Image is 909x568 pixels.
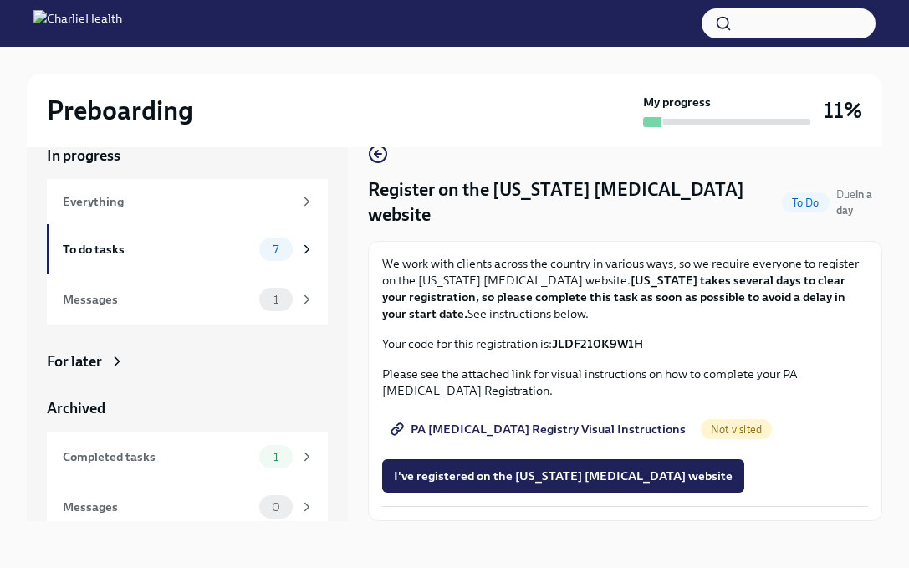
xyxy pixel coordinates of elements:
[263,451,289,463] span: 1
[382,366,868,399] p: Please see the attached link for visual instructions on how to complete your PA [MEDICAL_DATA] Re...
[47,398,328,418] a: Archived
[262,501,290,514] span: 0
[263,243,289,256] span: 7
[63,448,253,466] div: Completed tasks
[63,192,293,211] div: Everything
[782,197,830,209] span: To Do
[382,412,697,446] a: PA [MEDICAL_DATA] Registry Visual Instructions
[47,224,328,274] a: To do tasks7
[33,10,122,37] img: CharlieHealth
[63,290,253,309] div: Messages
[47,274,328,325] a: Messages1
[552,336,643,351] strong: JLDF210K9W1H
[836,187,882,218] span: August 28th, 2025 06:00
[836,188,872,217] span: Due
[701,423,772,436] span: Not visited
[382,255,868,322] p: We work with clients across the country in various ways, so we require everyone to register on th...
[382,273,845,321] strong: [US_STATE] takes several days to clear your registration, so please complete this task as soon as...
[263,294,289,306] span: 1
[47,94,193,127] h2: Preboarding
[382,335,868,352] p: Your code for this registration is:
[368,177,775,228] h4: Register on the [US_STATE] [MEDICAL_DATA] website
[47,146,328,166] a: In progress
[63,498,253,516] div: Messages
[394,468,733,484] span: I've registered on the [US_STATE] [MEDICAL_DATA] website
[47,179,328,224] a: Everything
[824,95,862,125] h3: 11%
[394,421,686,438] span: PA [MEDICAL_DATA] Registry Visual Instructions
[643,94,711,110] strong: My progress
[47,351,328,371] a: For later
[47,432,328,482] a: Completed tasks1
[47,482,328,532] a: Messages0
[47,351,102,371] div: For later
[382,459,744,493] button: I've registered on the [US_STATE] [MEDICAL_DATA] website
[63,240,253,258] div: To do tasks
